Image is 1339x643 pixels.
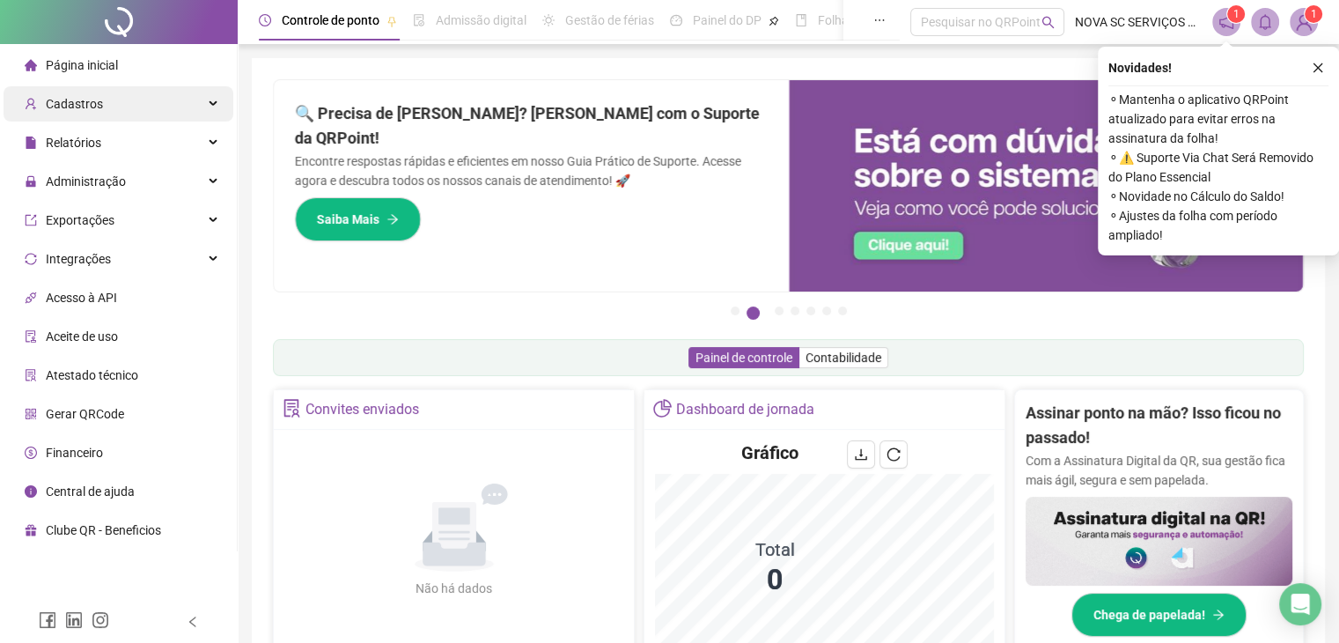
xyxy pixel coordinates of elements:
div: Open Intercom Messenger [1279,583,1321,625]
span: dollar [25,447,37,459]
span: Saiba Mais [317,210,379,229]
span: Financeiro [46,446,103,460]
span: ⚬ Ajustes da folha com período ampliado! [1108,206,1328,245]
span: left [187,616,199,628]
span: api [25,292,37,304]
span: pushpin [386,16,397,26]
span: export [25,214,37,226]
span: gift [25,524,37,536]
span: arrow-right [386,213,399,225]
img: banner%2F0cf4e1f0-cb71-40ef-aa93-44bd3d4ee559.png [789,80,1304,292]
span: Painel do DP [693,13,761,27]
p: Com a Assinatura Digital da QR, sua gestão fica mais ágil, segura e sem papelada. [1026,451,1292,490]
span: Cadastros [46,97,103,111]
span: Página inicial [46,58,118,72]
span: Integrações [46,252,111,266]
div: Dashboard de jornada [676,395,814,425]
span: ⚬ Novidade no Cálculo do Saldo! [1108,187,1328,206]
span: facebook [39,611,56,629]
span: user-add [25,98,37,110]
span: instagram [92,611,109,629]
span: sync [25,253,37,265]
span: Admissão digital [436,13,526,27]
span: pushpin [769,16,779,26]
span: file-done [413,14,425,26]
span: lock [25,175,37,188]
span: audit [25,330,37,343]
button: Chega de papelada! [1071,593,1247,637]
span: download [854,447,868,462]
button: Saiba Mais [295,197,421,241]
button: 2 [747,307,760,320]
span: Administração [46,174,126,188]
div: Não há dados [373,579,535,598]
span: Painel de controle [695,351,792,365]
button: 7 [838,307,847,315]
img: 30038 [1291,9,1317,35]
span: reload [887,447,901,462]
span: bell [1257,14,1273,30]
img: banner%2F02c71560-61a6-44d4-94b9-c8ab97240462.png [1026,497,1292,586]
span: file [25,137,37,149]
span: 1 [1233,8,1240,20]
h2: 🔍 Precisa de [PERSON_NAME]? [PERSON_NAME] com o Suporte da QRPoint! [295,101,768,152]
span: 1 [1311,8,1317,20]
span: Acesso à API [46,291,117,305]
button: 4 [791,307,799,315]
span: solution [25,369,37,381]
sup: Atualize o seu contato no menu Meus Dados [1305,5,1322,23]
h4: Gráfico [741,440,798,465]
span: Novidades ! [1108,58,1172,78]
span: Gerar QRCode [46,407,124,421]
span: solution [283,399,301,418]
span: home [25,59,37,71]
span: qrcode [25,408,37,420]
div: Convites enviados [305,395,419,425]
span: Central de ajuda [46,484,135,499]
button: 6 [822,307,831,315]
span: Gestão de férias [565,13,654,27]
span: dashboard [670,14,682,26]
span: sun [542,14,555,26]
span: close [1312,62,1324,74]
span: search [1041,16,1055,29]
p: Encontre respostas rápidas e eficientes em nosso Guia Prático de Suporte. Acesse agora e descubra... [295,152,768,190]
span: arrow-right [1212,609,1225,621]
sup: 1 [1227,5,1245,23]
button: 1 [731,307,739,315]
span: Contabilidade [806,351,881,365]
span: ellipsis [873,14,886,26]
h2: Assinar ponto na mão? Isso ficou no passado! [1026,401,1292,451]
span: Controle de ponto [282,13,379,27]
span: info-circle [25,485,37,498]
span: Atestado técnico [46,368,138,382]
button: 5 [806,307,815,315]
span: Aceite de uso [46,329,118,344]
span: Exportações [46,213,114,227]
span: Chega de papelada! [1093,605,1205,625]
button: 3 [775,307,784,315]
span: pie-chart [653,399,672,418]
span: Folha de pagamento [818,13,931,27]
span: Clube QR - Beneficios [46,523,161,537]
span: NOVA SC SERVIÇOS TECNICOS EIRELI [1075,12,1202,32]
span: clock-circle [259,14,271,26]
span: ⚬ Mantenha o aplicativo QRPoint atualizado para evitar erros na assinatura da folha! [1108,90,1328,148]
span: linkedin [65,611,83,629]
span: Relatórios [46,136,101,150]
span: book [795,14,807,26]
span: ⚬ ⚠️ Suporte Via Chat Será Removido do Plano Essencial [1108,148,1328,187]
span: notification [1218,14,1234,30]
